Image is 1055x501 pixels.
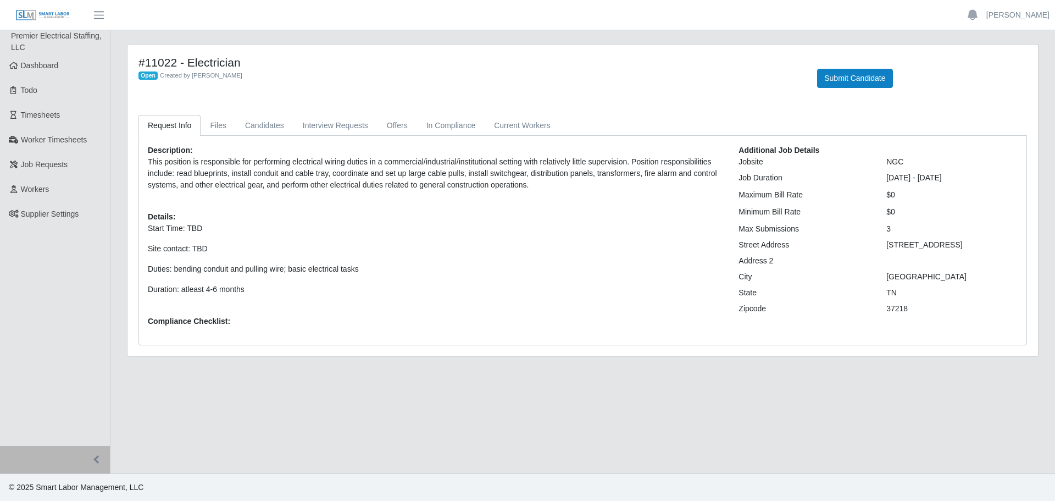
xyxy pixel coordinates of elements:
span: Workers [21,185,49,194]
a: Interview Requests [293,115,377,136]
div: 3 [878,223,1026,235]
div: [DATE] - [DATE] [878,172,1026,184]
div: [GEOGRAPHIC_DATA] [878,271,1026,283]
div: Jobsite [730,156,878,168]
span: Todo [21,86,37,95]
div: Job Duration [730,172,878,184]
b: Additional Job Details [738,146,819,155]
a: In Compliance [417,115,485,136]
div: $0 [878,206,1026,218]
span: Job Requests [21,160,68,169]
p: Start Time: TBD [148,223,722,234]
p: Duration: atleast 4-6 months [148,284,722,295]
span: Supplier Settings [21,210,79,218]
button: Submit Candidate [817,69,892,88]
b: Description: [148,146,193,155]
div: Max Submissions [730,223,878,235]
div: Address 2 [730,255,878,267]
span: Dashboard [21,61,59,70]
p: This position is responsible for performing electrical wiring duties in a commercial/industrial/i... [148,156,722,191]
div: TN [878,287,1026,299]
h4: #11022 - Electrician [138,56,801,69]
p: Site contact: TBD [148,243,722,255]
div: City [730,271,878,283]
a: Candidates [236,115,293,136]
span: Created by [PERSON_NAME] [160,72,242,79]
div: Maximum Bill Rate [730,189,878,201]
span: Timesheets [21,111,60,119]
span: Open [138,71,158,80]
p: Duties: bending conduit and pulling wire; basic electrical tasks [148,263,722,275]
a: Current Workers [485,115,559,136]
div: Street Address [730,239,878,251]
span: © 2025 Smart Labor Management, LLC [9,483,143,492]
div: $0 [878,189,1026,201]
div: [STREET_ADDRESS] [878,239,1026,251]
a: [PERSON_NAME] [986,9,1050,21]
b: Compliance Checklist: [148,317,230,326]
b: Details: [148,212,176,221]
div: State [730,287,878,299]
img: SLM Logo [15,9,70,21]
a: Files [201,115,236,136]
span: Worker Timesheets [21,135,87,144]
a: Request Info [138,115,201,136]
div: Minimum Bill Rate [730,206,878,218]
div: Zipcode [730,303,878,315]
span: Premier Electrical Staffing, LLC [11,31,102,52]
a: Offers [377,115,417,136]
div: NGC [878,156,1026,168]
div: 37218 [878,303,1026,315]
